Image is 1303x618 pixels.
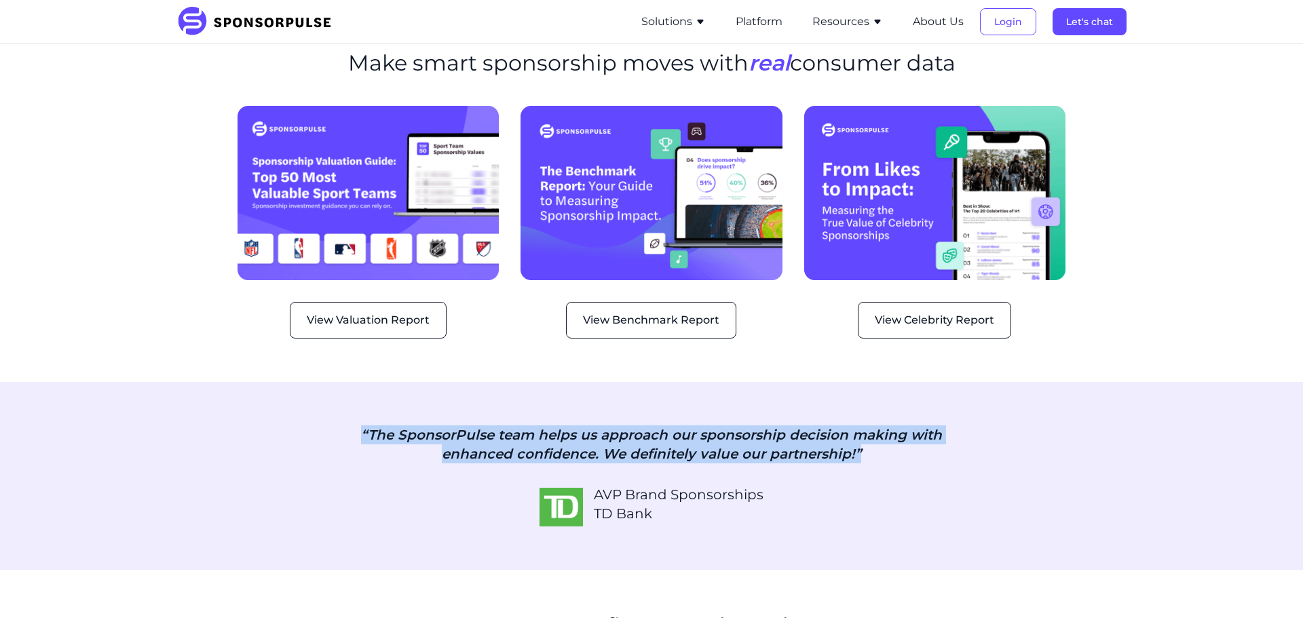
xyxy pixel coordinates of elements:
[913,16,964,28] a: About Us
[1053,8,1127,35] button: Let's chat
[1053,16,1127,28] a: Let's chat
[594,485,763,523] p: AVP Brand Sponsorships TD Bank
[348,50,956,76] h2: Make smart sponsorship moves with consumer data
[176,7,341,37] img: SponsorPulse
[980,8,1036,35] button: Login
[1235,553,1303,618] iframe: Chat Widget
[812,14,883,30] button: Resources
[290,302,447,339] button: View Valuation Report
[361,427,942,462] i: “The SponsorPulse team helps us approach our sponsorship decision making with enhanced confidence...
[736,16,782,28] a: Platform
[566,302,736,339] button: View Benchmark Report
[749,50,790,76] span: real
[641,14,706,30] button: Solutions
[858,302,1011,339] button: View Celebrity Report
[980,16,1036,28] a: Login
[913,14,964,30] button: About Us
[736,14,782,30] button: Platform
